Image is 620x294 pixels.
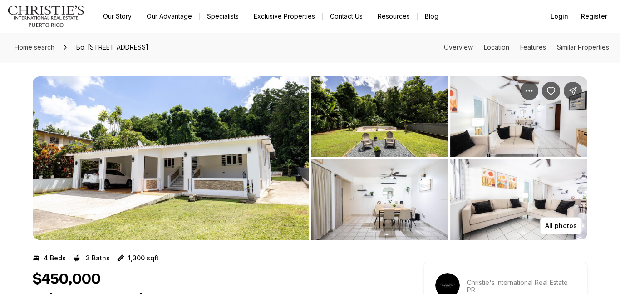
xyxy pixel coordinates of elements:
img: logo [7,5,85,27]
span: Register [581,13,607,20]
span: Bo. [STREET_ADDRESS] [73,40,152,55]
button: View image gallery [311,159,448,240]
nav: Page section menu [444,44,609,51]
button: Login [545,7,574,25]
p: 1,300 sqft [128,254,159,262]
p: 3 Baths [86,254,110,262]
p: All photos [545,222,577,229]
span: Login [551,13,568,20]
button: All photos [540,217,582,234]
button: Property options [520,82,538,100]
h1: $450,000 [33,271,101,288]
span: Home search [15,43,54,51]
a: Specialists [200,10,246,23]
button: View image gallery [33,76,309,240]
button: Contact Us [323,10,370,23]
button: Save Property: Bo. Tierras Nuevas COLINAS DEL NORTE #BB-1 [542,82,560,100]
p: 4 Beds [44,254,66,262]
a: Skip to: Location [484,43,509,51]
a: Skip to: Features [520,43,546,51]
button: View image gallery [311,76,448,157]
div: Listing Photos [33,76,587,240]
button: Share Property: Bo. Tierras Nuevas COLINAS DEL NORTE #BB-1 [564,82,582,100]
a: Skip to: Similar Properties [557,43,609,51]
a: Skip to: Overview [444,43,473,51]
p: Christie's International Real Estate PR [467,279,576,294]
a: Home search [11,40,58,55]
button: Register [576,7,613,25]
li: 1 of 10 [33,76,309,240]
a: Blog [418,10,446,23]
a: Our Advantage [139,10,199,23]
a: Our Story [96,10,139,23]
button: View image gallery [450,76,588,157]
li: 2 of 10 [311,76,587,240]
button: View image gallery [450,159,588,240]
a: Resources [370,10,417,23]
a: Exclusive Properties [246,10,322,23]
